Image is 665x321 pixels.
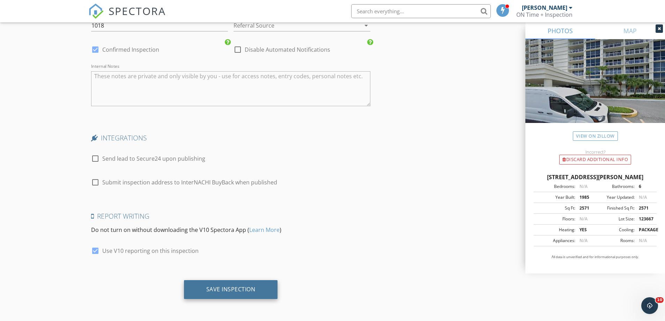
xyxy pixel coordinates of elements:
div: 2571 [575,205,595,211]
label: Submit inspection address to InterNACHI BuyBack when published [102,179,277,186]
i: arrow_drop_down [362,21,370,30]
span: N/A [579,183,588,189]
div: Lot Size: [595,216,635,222]
img: streetview [525,39,665,140]
a: View on Zillow [573,131,618,141]
div: 123667 [635,216,655,222]
div: ON Time + Inspection [516,11,572,18]
p: Do not turn on without downloading the V10 Spectora App ( ) [91,226,371,234]
div: 2571 [635,205,655,211]
div: 1985 [575,194,595,200]
a: MAP [595,22,665,39]
a: PHOTOS [525,22,595,39]
label: Disable Automated Notifications [245,46,330,53]
iframe: Intercom live chat [641,297,658,314]
img: The Best Home Inspection Software - Spectora [88,3,104,19]
div: Bedrooms: [536,183,575,190]
div: Appliances: [536,238,575,244]
div: Rooms: [595,238,635,244]
a: Learn More [249,226,280,234]
h4: Report Writing [91,212,371,221]
span: N/A [639,194,647,200]
span: SPECTORA [109,3,166,18]
label: Send lead to Secure24 upon publishing [102,155,205,162]
div: Sq Ft: [536,205,575,211]
span: N/A [579,238,588,243]
div: Floors: [536,216,575,222]
div: Year Built: [536,194,575,200]
label: Use V10 reporting on this inspection [102,247,199,254]
textarea: Internal Notes [91,71,371,106]
span: 10 [656,297,664,303]
h4: INTEGRATIONS [91,133,371,143]
div: Discard Additional info [559,155,631,165]
div: YES [575,227,595,233]
span: N/A [579,216,588,222]
div: Bathrooms: [595,183,635,190]
div: Incorrect? [525,149,665,155]
div: Year Updated: [595,194,635,200]
div: Save Inspection [206,286,256,293]
a: SPECTORA [88,9,166,24]
div: Finished Sq Ft: [595,205,635,211]
p: All data is unverified and for informational purposes only. [534,255,657,260]
input: Search everything... [351,4,491,18]
div: Heating: [536,227,575,233]
span: N/A [639,238,647,243]
label: Confirmed Inspection [102,46,159,53]
div: [STREET_ADDRESS][PERSON_NAME] [534,173,657,181]
div: Cooling: [595,227,635,233]
div: PACKAGE [635,227,655,233]
div: [PERSON_NAME] [522,4,567,11]
div: 6 [635,183,655,190]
